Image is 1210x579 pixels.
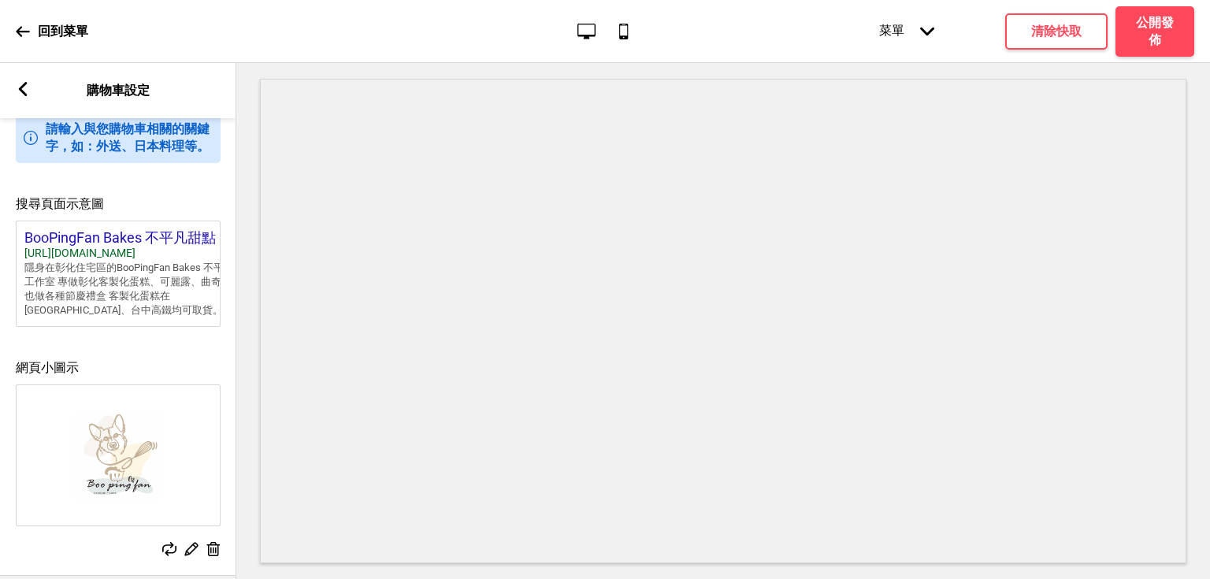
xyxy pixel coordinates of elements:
div: BooPingFan Bakes 不平凡甜點 … [24,229,261,247]
button: 清除快取 [1005,13,1108,50]
p: 請輸入與您購物車相關的關鍵字，如：外送、日本料理等。 [46,121,213,155]
div: 隱身在彰化住宅區的BooPingFan Bakes 不平凡甜點工作室 專做彰化客製化蛋糕、可麗露、曲奇餅 同時也做各種節慶禮盒 客製化蛋糕在[GEOGRAPHIC_DATA]、台中高鐵均可取貨。無宅配 [24,261,261,318]
a: 回到菜單 [16,10,88,53]
h4: 網頁小圖示 [16,359,221,377]
h4: 公開發佈 [1131,14,1178,49]
p: 購物車設定 [87,82,150,99]
img: 網頁小圖示 [17,385,220,525]
button: 公開發佈 [1115,6,1194,57]
p: 回到菜單 [38,23,88,40]
div: 菜單 [863,7,950,55]
div: [URL][DOMAIN_NAME] [24,247,261,261]
h4: 清除快取 [1031,23,1082,40]
h4: 搜尋頁面示意圖 [16,195,221,213]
